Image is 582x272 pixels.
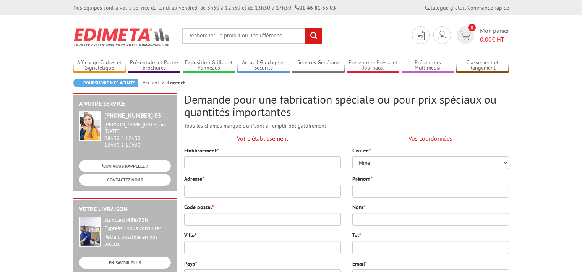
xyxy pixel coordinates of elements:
strong: 01 46 81 33 03 [295,4,336,11]
a: devis rapide 0 Mon panier 0,00€ HT [455,26,509,44]
input: Rechercher un produit ou une référence... [182,28,322,44]
a: Exposition Grilles et Panneaux [183,59,235,72]
h2: Demande pour une fabrication spéciale ou pour prix spéciaux ou quantités importantes [184,93,509,118]
span: Mon panier [480,26,509,44]
p: Votre établissement [184,134,341,143]
label: Pays [184,260,197,267]
span: € HT [480,35,509,44]
li: Contact [167,79,185,86]
h2: A votre service [79,100,171,107]
label: Adresse [184,175,204,183]
a: Affichage Cadres et Signalétique [73,59,126,72]
label: Nom [352,203,365,211]
label: Etablissement [184,147,219,154]
div: Nos équipes sont à votre service du lundi au vendredi de 8h30 à 12h30 et de 13h30 à 17h30 [73,4,336,11]
div: 08h30 à 12h30 13h30 à 17h30 [104,121,171,148]
div: [PERSON_NAME][DATE] au [DATE] [104,121,171,134]
img: devis rapide [438,31,446,40]
a: Présentoirs Multimédia [402,59,454,72]
a: Présentoirs et Porte-brochures [128,59,181,72]
a: Classement et Rangement [456,59,509,72]
img: devis rapide [417,31,425,40]
div: | [425,4,509,11]
a: Accueil Guidage et Sécurité [237,59,290,72]
span: 0,00 [480,36,492,43]
strong: [PHONE_NUMBER] 03 [104,112,161,119]
a: Services Généraux [292,59,345,72]
a: Poursuivre mes achats [73,79,138,87]
label: Ville [184,232,196,239]
a: Catalogue gratuit [425,4,466,11]
label: Civilité [352,147,371,154]
h2: Votre livraison [79,206,171,213]
span: Tous les champs marqué d'un sont à remplir obligatoirement [184,122,326,129]
img: widget-service.jpg [79,111,101,141]
a: Accueil [143,79,167,86]
a: ON VOUS RAPPELLE ? [79,160,171,172]
input: rechercher [305,28,322,44]
a: Présentoirs Presse et Journaux [347,59,399,72]
a: CONTACTEZ-NOUS [79,174,171,186]
span: 0 [468,24,476,31]
img: devis rapide [460,31,471,40]
a: Commande rapide [467,4,509,11]
label: Email [352,260,367,267]
label: Tel [352,232,361,239]
label: Prénom [352,175,372,183]
label: Code postal [184,203,214,211]
img: Edimeta [73,23,171,51]
p: Vos coordonnées [352,134,509,143]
